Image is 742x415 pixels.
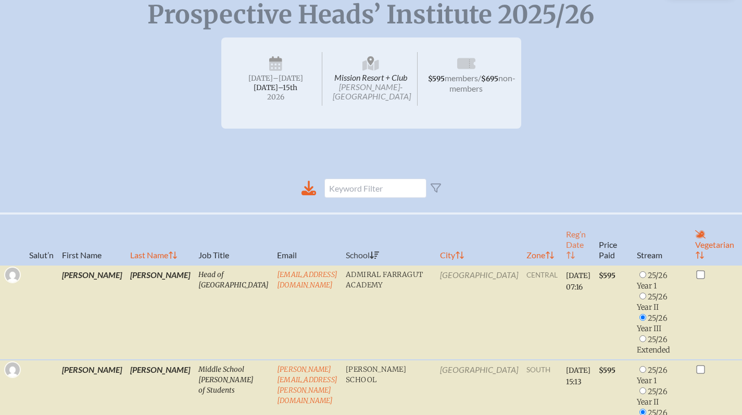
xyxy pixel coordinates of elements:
span: $595 [428,74,445,83]
span: 2026 [238,93,314,101]
th: Zone [522,213,562,265]
li: 25/26 Year 1 [637,364,687,386]
li: 25/26 Year II [637,386,687,407]
span: [PERSON_NAME]-[GEOGRAPHIC_DATA] [333,82,411,101]
li: 25/26 Extended [637,334,687,355]
li: 25/26 Year 1 [637,270,687,291]
div: Download to CSV [301,181,316,196]
td: [PERSON_NAME] [126,265,194,360]
span: / [478,73,481,83]
th: Email [273,213,342,265]
td: [GEOGRAPHIC_DATA] [436,265,522,360]
td: [PERSON_NAME] [58,265,126,360]
th: Last Name [126,213,194,265]
th: Salut’n [25,213,58,265]
td: Head of [GEOGRAPHIC_DATA] [194,265,273,360]
a: [PERSON_NAME][EMAIL_ADDRESS][PERSON_NAME][DOMAIN_NAME] [277,365,337,405]
td: central [522,265,562,360]
li: 25/26 Year II [637,291,687,312]
th: Reg’n Date [562,213,595,265]
span: [DATE] 15:13 [566,366,590,386]
span: Mission Resort + Club [324,52,418,106]
img: Gravatar [5,362,20,377]
th: Price Paid [595,213,633,265]
span: $695 [481,74,498,83]
span: $595 [599,271,615,280]
span: [DATE] [248,74,273,83]
th: Stream [633,213,691,265]
td: Admiral Farragut Academy [342,265,436,360]
p: Prospective Heads’ Institute 2025/26 [59,1,684,29]
input: Keyword Filter [324,179,426,198]
th: First Name [58,213,126,265]
a: [EMAIL_ADDRESS][DOMAIN_NAME] [277,270,337,290]
img: Gravatar [5,268,20,282]
li: 25/26 Year III [637,312,687,334]
span: non-members [449,73,515,93]
th: City [436,213,522,265]
span: $595 [599,366,615,375]
span: [DATE]–⁠15th [254,83,297,92]
span: members [445,73,478,83]
th: Vegetarian [691,213,738,265]
span: –[DATE] [273,74,303,83]
span: [DATE] 07:16 [566,271,590,292]
th: Job Title [194,213,273,265]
